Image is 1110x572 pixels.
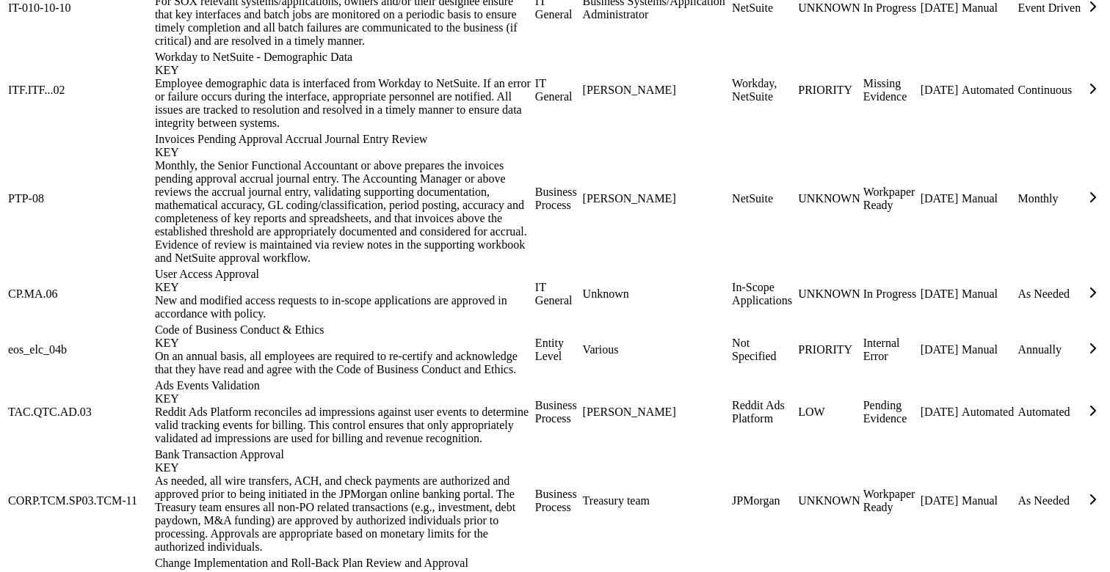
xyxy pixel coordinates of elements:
[921,406,959,419] div: [DATE]
[534,267,581,321] td: IT General
[155,146,532,159] div: KEY
[155,133,532,159] div: Invoices Pending Approval Accrual Journal Entry Review
[921,287,959,301] div: [DATE]
[583,406,730,419] div: [PERSON_NAME]
[961,323,1015,377] td: Manual
[961,378,1015,446] td: Automated
[961,267,1015,321] td: Manual
[155,294,532,320] div: New and modified access requests to in-scope applications are approved in accordance with policy.
[732,1,795,15] div: NetSuite
[155,51,532,77] div: Workday to NetSuite - Demographic Data
[1017,132,1082,265] td: Monthly
[798,406,860,419] div: LOW
[155,281,532,294] div: KEY
[7,447,153,554] td: CORP.TCM.SP03.TCM-11
[1017,267,1082,321] td: As Needed
[155,77,532,130] div: Employee demographic data is interfaced from Workday to NetSuite. If an error or failure occurs d...
[7,267,153,321] td: CP.MA.06
[583,494,730,507] div: Treasury team
[961,132,1015,265] td: Manual
[921,84,959,97] div: [DATE]
[863,1,918,15] div: In Progress
[863,287,918,301] div: In Progress
[732,399,795,425] div: Reddit Ads Platform
[732,494,795,507] div: JPMorgan
[798,287,860,301] div: UNKNOWN
[732,77,795,103] div: Workday, NetSuite
[1017,323,1082,377] td: Annually
[155,461,532,474] div: KEY
[1017,447,1082,554] td: As Needed
[155,379,532,406] div: Ads Events Validation
[798,343,860,356] div: PRIORITY
[1017,378,1082,446] td: Automated
[155,64,532,77] div: KEY
[1017,50,1082,131] td: Continuous
[798,494,860,507] div: UNKNOWN
[732,281,795,307] div: In-Scope Applications
[155,323,532,350] div: Code of Business Conduct & Ethics
[155,392,532,406] div: KEY
[961,447,1015,554] td: Manual
[583,343,730,356] div: Various
[863,399,918,425] div: Pending Evidence
[7,50,153,131] td: ITF.ITF...02
[534,323,581,377] td: Entity Level
[534,378,581,446] td: Business Process
[583,84,730,97] div: [PERSON_NAME]
[921,494,959,507] div: [DATE]
[798,192,860,205] div: UNKNOWN
[961,50,1015,131] td: Automated
[921,343,959,356] div: [DATE]
[534,447,581,554] td: Business Process
[921,192,959,205] div: [DATE]
[732,337,795,363] div: Not Specified
[155,337,532,350] div: KEY
[863,186,918,212] div: Workpaper Ready
[155,350,532,376] div: On an annual basis, all employees are required to re-certify and acknowledge that they have read ...
[155,448,532,474] div: Bank Transaction Approval
[7,323,153,377] td: eos_elc_04b
[155,159,532,265] div: Monthly, the Senior Functional Accountant or above prepares the invoices pending approval accrual...
[863,77,918,103] div: Missing Evidence
[155,268,532,294] div: User Access Approval
[7,378,153,446] td: TAC.QTC.AD.03
[583,287,730,301] div: Unknown
[863,337,918,363] div: Internal Error
[155,474,532,554] div: As needed, all wire transfers, ACH, and check payments are authorized and approved prior to being...
[7,132,153,265] td: PTP-08
[534,50,581,131] td: IT General
[732,192,795,205] div: NetSuite
[798,84,860,97] div: PRIORITY
[863,488,918,514] div: Workpaper Ready
[155,406,532,445] div: Reddit Ads Platform reconciles ad impressions against user events to determine valid tracking eve...
[921,1,959,15] div: [DATE]
[534,132,581,265] td: Business Process
[583,192,730,205] div: [PERSON_NAME]
[798,1,860,15] div: UNKNOWN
